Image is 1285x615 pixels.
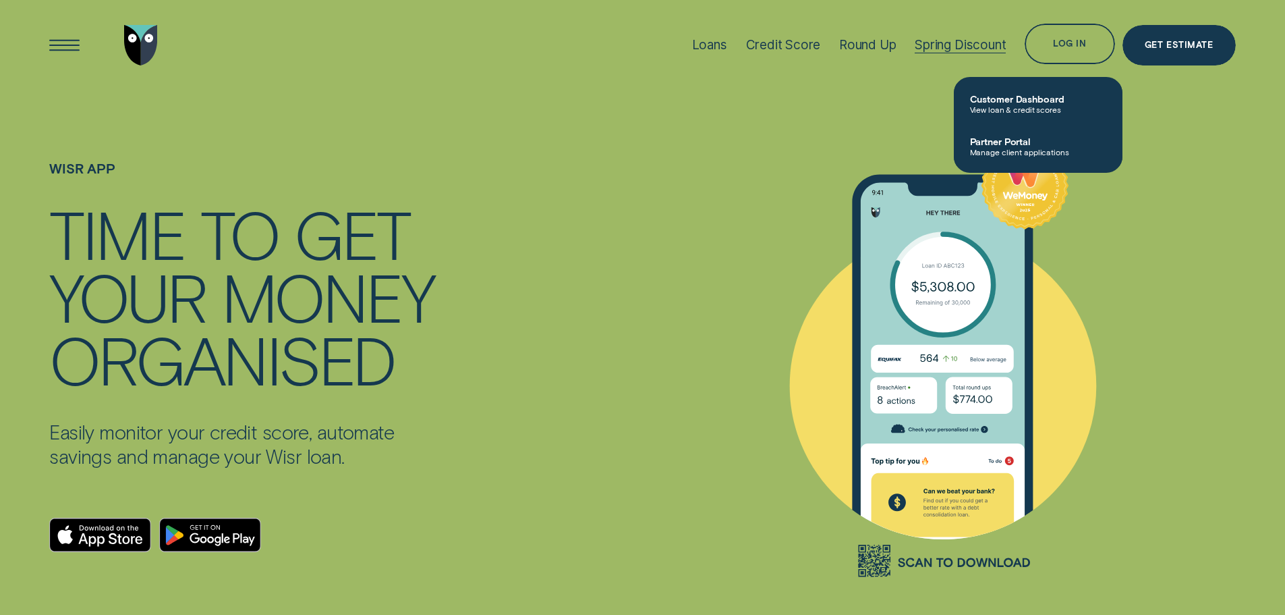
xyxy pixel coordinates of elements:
div: MONEY [221,265,434,327]
h4: TIME TO GET YOUR MONEY ORGANISED [49,202,439,390]
p: Easily monitor your credit score, automate savings and manage your Wisr loan. [49,420,439,469]
span: Customer Dashboard [970,93,1106,105]
a: Download on the App Store [49,518,151,552]
div: GET [294,202,409,265]
button: Open Menu [45,25,85,65]
span: Partner Portal [970,136,1106,147]
h1: WISR APP [49,161,439,202]
div: Round Up [839,37,896,53]
span: View loan & credit scores [970,105,1106,114]
a: Android App on Google Play [159,518,261,552]
a: Partner PortalManage client applications [954,125,1122,167]
div: TIME [49,202,184,265]
div: Spring Discount [915,37,1006,53]
a: Customer DashboardView loan & credit scores [954,82,1122,125]
div: YOUR [49,265,205,327]
span: Manage client applications [970,147,1106,157]
a: Get Estimate [1122,25,1236,65]
div: ORGANISED [49,327,395,390]
div: Credit Score [746,37,821,53]
button: Log in [1025,24,1114,64]
div: TO [200,202,279,265]
img: Wisr [124,25,158,65]
div: Loans [692,37,727,53]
